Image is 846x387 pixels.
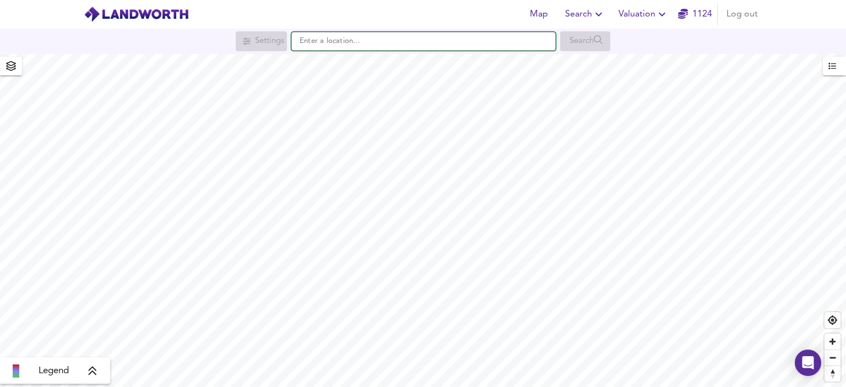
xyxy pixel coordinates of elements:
[39,364,69,378] span: Legend
[291,32,556,51] input: Enter a location...
[560,31,610,51] div: Search for a location first or explore the map
[565,7,605,22] span: Search
[722,3,762,25] button: Log out
[795,350,821,376] div: Open Intercom Messenger
[521,3,556,25] button: Map
[726,7,758,22] span: Log out
[825,312,840,328] button: Find my location
[84,6,189,23] img: logo
[561,3,610,25] button: Search
[825,350,840,366] button: Zoom out
[825,334,840,350] button: Zoom in
[525,7,552,22] span: Map
[678,7,712,22] a: 1124
[614,3,673,25] button: Valuation
[677,3,713,25] button: 1124
[619,7,669,22] span: Valuation
[825,366,840,381] button: Reset bearing to north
